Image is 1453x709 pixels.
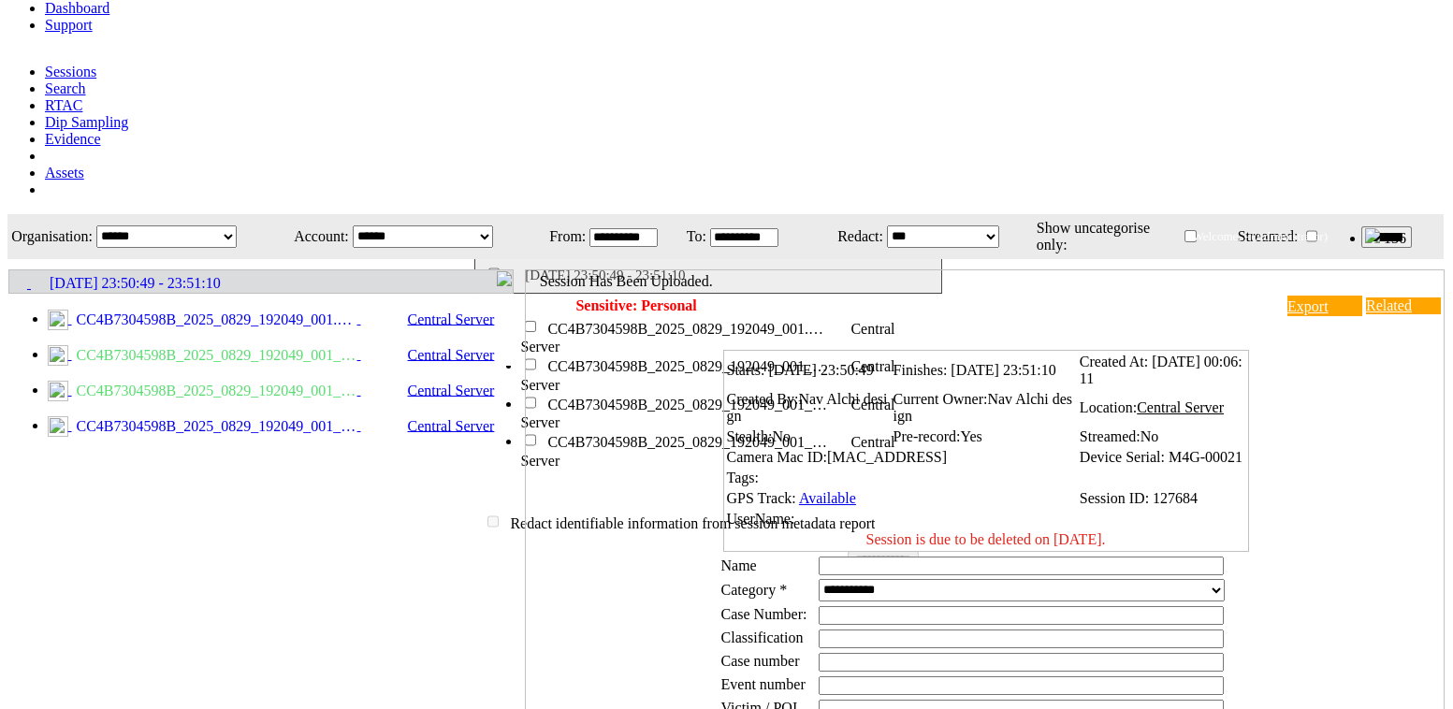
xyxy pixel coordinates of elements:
[1366,297,1441,314] a: Related
[48,311,504,326] a: CC4B7304598B_2025_0829_192049_001.MP4 Central Server
[726,448,1077,467] td: Camera Mac ID:
[1287,296,1362,316] a: Export
[721,582,788,598] label: Category *
[1079,427,1246,446] td: Streamed:
[1037,220,1150,253] span: Show uncategorise only:
[48,310,68,330] img: video24_pre.svg
[951,362,1055,378] span: [DATE] 23:51:10
[893,427,1077,446] td: Pre-record:
[48,381,68,401] img: videoclip24.svg
[726,390,891,426] td: Created By:
[45,165,84,181] a: Assets
[721,629,804,645] span: Classification
[45,64,96,80] a: Sessions
[679,216,706,257] td: To:
[45,131,101,147] a: Evidence
[1193,229,1328,243] span: Welcome, - (Administrator)
[721,606,807,623] span: Case Number:
[45,80,86,96] a: Search
[497,271,512,286] img: R_Indication.svg
[361,311,504,327] span: Central Server
[721,653,800,669] span: Case number
[727,470,759,485] span: Tags:
[48,346,504,362] a: CC4B7304598B_2025_0829_192049_001_1A.m4a Central Server
[827,449,947,465] span: [MAC_ADDRESS]
[48,382,504,398] a: CC4B7304598B_2025_0829_192049_001_1AV.MP4 Central Server
[866,531,1106,547] span: Session is due to be deleted on [DATE].
[574,295,1237,317] td: Sensitive: Personal
[538,216,587,257] td: From:
[361,383,504,398] span: Central Server
[72,311,357,328] span: CC4B7304598B_2025_0829_192049_001.MP4
[72,347,357,364] span: CC4B7304598B_2025_0829_192049_001_1A.m4a
[50,275,221,292] span: [DATE] 23:50:49 - 23:51:10
[1153,490,1198,506] span: 127684
[768,362,873,378] span: [DATE] 23:50:49
[894,362,948,378] span: Finishes:
[361,418,504,434] span: Central Server
[1080,354,1148,369] span: Created At:
[727,490,796,506] span: GPS Track:
[9,216,94,257] td: Organisation:
[893,390,1077,426] td: Current Owner:
[1384,230,1406,246] span: 136
[894,391,1073,424] span: Nav Alchi design
[1079,390,1246,426] td: Location:
[1080,490,1149,506] span: Session ID:
[48,417,504,433] a: CC4B7304598B_2025_0829_192049_001_1AV_R1.MP4 Central Server
[48,416,68,437] img: R_regular.svg
[961,428,982,444] span: Yes
[1365,228,1380,243] img: bell25.png
[361,347,504,363] span: Central Server
[72,418,357,435] span: CC4B7304598B_2025_0829_192049_001_1AV_R1.MP4
[1169,449,1242,465] span: M4G-00021
[1080,354,1242,386] span: [DATE] 00:06:11
[45,114,128,130] a: Dip Sampling
[72,383,357,399] span: CC4B7304598B_2025_0829_192049_001_1AV.MP4
[1141,428,1159,444] span: No
[540,273,713,289] span: Session Has Been Uploaded.
[48,345,68,366] img: audioclip24.svg
[772,428,791,444] span: No
[727,362,765,378] span: Starts:
[10,271,512,292] a: [DATE] 23:50:49 - 23:51:10
[721,557,757,573] label: Name
[721,676,806,692] span: Event number
[1080,449,1165,465] span: Device Serial:
[727,391,888,424] span: Nav Alchi design
[1137,399,1224,415] span: Central Server
[726,427,891,446] td: Stealth:
[45,97,82,113] a: RTAC
[800,216,884,257] td: Redact:
[278,216,350,257] td: Account:
[727,511,795,527] span: UserName:
[799,490,856,506] a: Available
[45,17,93,33] a: Support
